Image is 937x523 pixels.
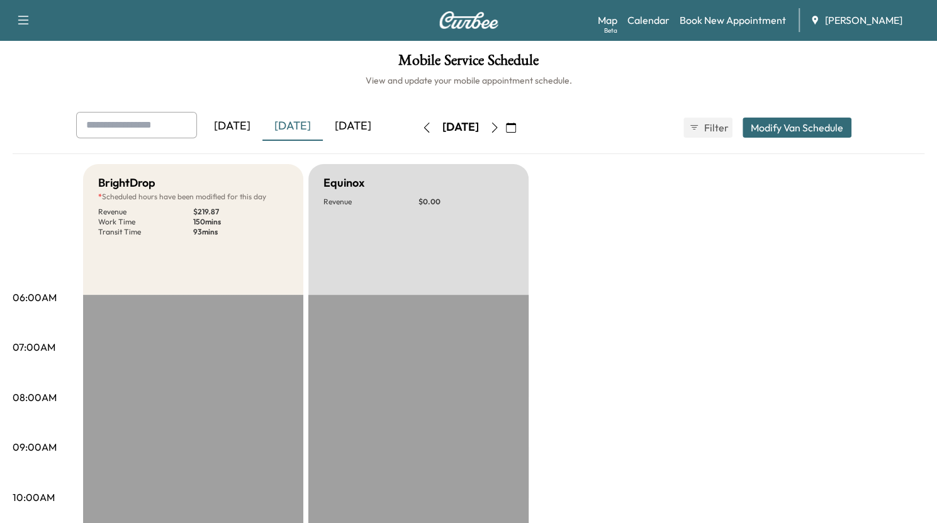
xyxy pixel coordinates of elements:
[627,13,670,28] a: Calendar
[193,227,288,237] p: 93 mins
[683,118,732,138] button: Filter
[704,120,727,135] span: Filter
[13,390,57,405] p: 08:00AM
[13,74,924,87] h6: View and update your mobile appointment schedule.
[418,197,513,207] p: $ 0.00
[13,490,55,505] p: 10:00AM
[598,13,617,28] a: MapBeta
[98,227,193,237] p: Transit Time
[193,207,288,217] p: $ 219.87
[13,290,57,305] p: 06:00AM
[98,192,288,202] p: Scheduled hours have been modified for this day
[98,217,193,227] p: Work Time
[202,112,262,141] div: [DATE]
[13,53,924,74] h1: Mobile Service Schedule
[323,174,364,192] h5: Equinox
[604,26,617,35] div: Beta
[439,11,499,29] img: Curbee Logo
[262,112,323,141] div: [DATE]
[13,439,57,454] p: 09:00AM
[743,118,851,138] button: Modify Van Schedule
[193,217,288,227] p: 150 mins
[825,13,902,28] span: [PERSON_NAME]
[442,119,479,135] div: [DATE]
[98,174,155,192] h5: BrightDrop
[323,112,383,141] div: [DATE]
[323,197,418,207] p: Revenue
[680,13,786,28] a: Book New Appointment
[98,207,193,217] p: Revenue
[13,339,55,355] p: 07:00AM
